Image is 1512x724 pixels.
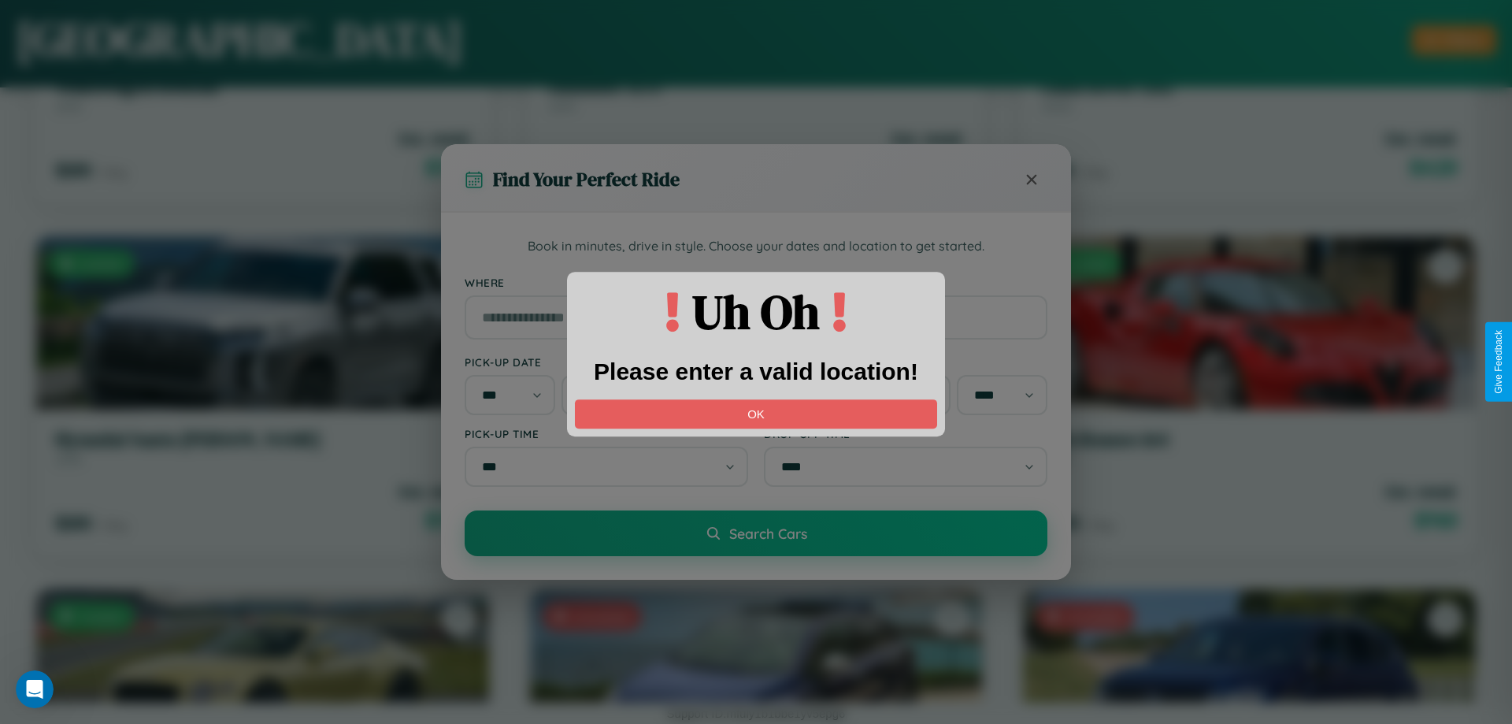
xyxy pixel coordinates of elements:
[465,427,748,440] label: Pick-up Time
[729,525,807,542] span: Search Cars
[764,355,1047,369] label: Drop-off Date
[465,355,748,369] label: Pick-up Date
[465,276,1047,289] label: Where
[493,166,680,192] h3: Find Your Perfect Ride
[764,427,1047,440] label: Drop-off Time
[465,236,1047,257] p: Book in minutes, drive in style. Choose your dates and location to get started.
